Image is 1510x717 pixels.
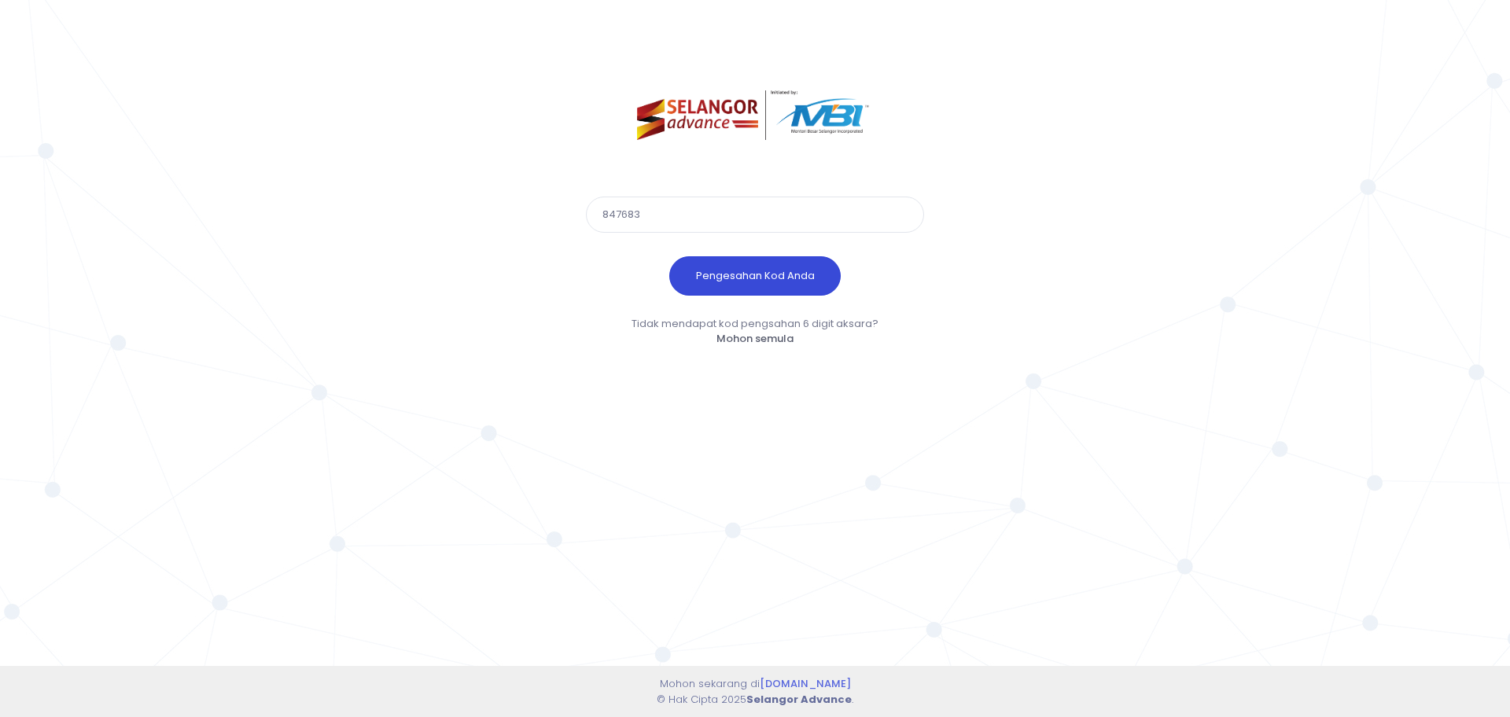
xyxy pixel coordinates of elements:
img: selangor-advance.png [637,90,874,140]
span: Tidak mendapat kod pengsahan 6 digit aksara? [632,316,878,331]
button: Pengesahan Kod Anda [669,256,841,296]
input: Kod pengesahan 6 digit aksara [586,197,924,233]
a: Mohon semula [716,331,794,346]
strong: Selangor Advance [746,692,852,707]
a: [DOMAIN_NAME] [760,676,851,691]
